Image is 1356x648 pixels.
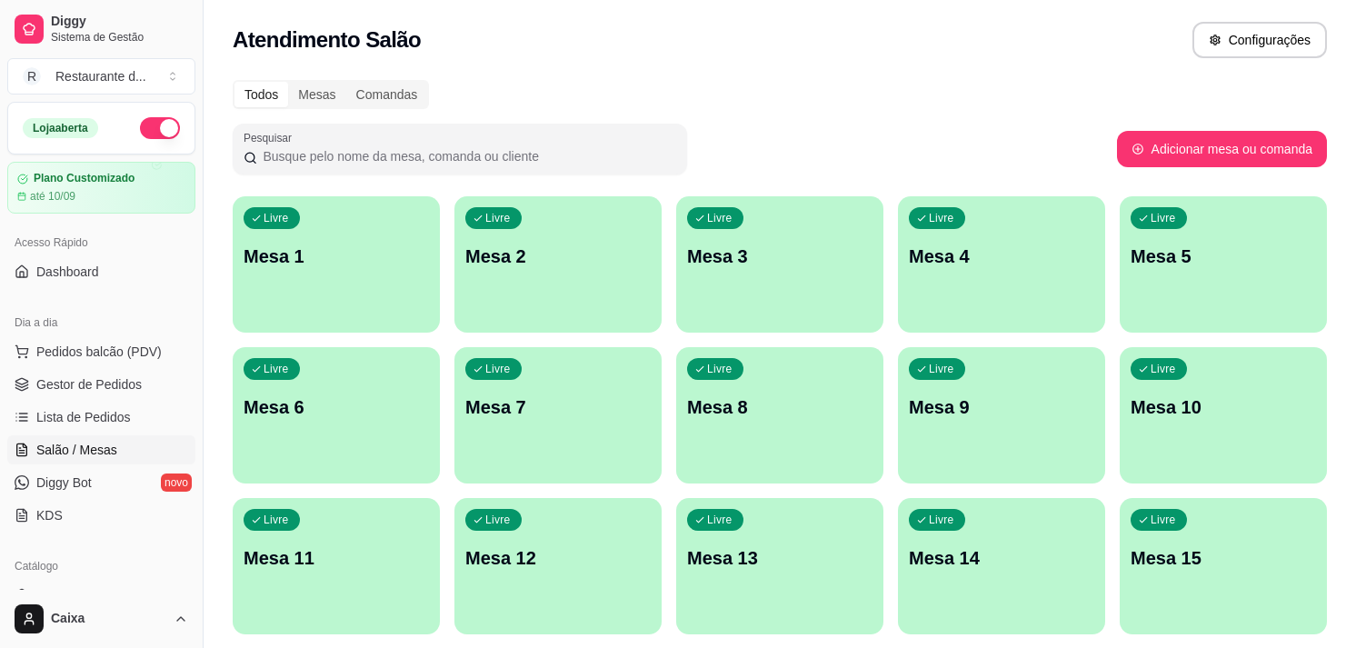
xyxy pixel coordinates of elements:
[485,513,511,527] p: Livre
[707,513,733,527] p: Livre
[36,506,63,524] span: KDS
[898,498,1105,634] button: LivreMesa 14
[36,441,117,459] span: Salão / Mesas
[1120,196,1327,333] button: LivreMesa 5
[36,263,99,281] span: Dashboard
[687,545,872,571] p: Mesa 13
[676,196,883,333] button: LivreMesa 3
[687,244,872,269] p: Mesa 3
[288,82,345,107] div: Mesas
[233,498,440,634] button: LivreMesa 11
[34,172,135,185] article: Plano Customizado
[7,552,195,581] div: Catálogo
[1151,211,1176,225] p: Livre
[1120,498,1327,634] button: LivreMesa 15
[7,228,195,257] div: Acesso Rápido
[898,347,1105,484] button: LivreMesa 9
[36,375,142,394] span: Gestor de Pedidos
[36,474,92,492] span: Diggy Bot
[485,211,511,225] p: Livre
[1117,131,1327,167] button: Adicionar mesa ou comanda
[51,30,188,45] span: Sistema de Gestão
[55,67,146,85] div: Restaurante d ...
[909,545,1094,571] p: Mesa 14
[36,343,162,361] span: Pedidos balcão (PDV)
[23,118,98,138] div: Loja aberta
[140,117,180,139] button: Alterar Status
[51,14,188,30] span: Diggy
[707,211,733,225] p: Livre
[1151,362,1176,376] p: Livre
[7,468,195,497] a: Diggy Botnovo
[465,545,651,571] p: Mesa 12
[1131,244,1316,269] p: Mesa 5
[7,370,195,399] a: Gestor de Pedidos
[1192,22,1327,58] button: Configurações
[465,394,651,420] p: Mesa 7
[233,25,421,55] h2: Atendimento Salão
[36,408,131,426] span: Lista de Pedidos
[465,244,651,269] p: Mesa 2
[244,545,429,571] p: Mesa 11
[676,498,883,634] button: LivreMesa 13
[707,362,733,376] p: Livre
[1131,394,1316,420] p: Mesa 10
[929,362,954,376] p: Livre
[676,347,883,484] button: LivreMesa 8
[929,211,954,225] p: Livre
[233,347,440,484] button: LivreMesa 6
[898,196,1105,333] button: LivreMesa 4
[687,394,872,420] p: Mesa 8
[7,403,195,432] a: Lista de Pedidos
[1151,513,1176,527] p: Livre
[7,162,195,214] a: Plano Customizadoaté 10/09
[233,196,440,333] button: LivreMesa 1
[1131,545,1316,571] p: Mesa 15
[7,581,195,610] a: Produtos
[7,308,195,337] div: Dia a dia
[23,67,41,85] span: R
[7,501,195,530] a: KDS
[7,7,195,51] a: DiggySistema de Gestão
[244,244,429,269] p: Mesa 1
[909,394,1094,420] p: Mesa 9
[454,498,662,634] button: LivreMesa 12
[7,597,195,641] button: Caixa
[909,244,1094,269] p: Mesa 4
[7,257,195,286] a: Dashboard
[929,513,954,527] p: Livre
[264,362,289,376] p: Livre
[244,394,429,420] p: Mesa 6
[454,196,662,333] button: LivreMesa 2
[264,211,289,225] p: Livre
[7,58,195,95] button: Select a team
[36,586,87,604] span: Produtos
[1120,347,1327,484] button: LivreMesa 10
[257,147,676,165] input: Pesquisar
[264,513,289,527] p: Livre
[7,337,195,366] button: Pedidos balcão (PDV)
[485,362,511,376] p: Livre
[346,82,428,107] div: Comandas
[244,130,298,145] label: Pesquisar
[234,82,288,107] div: Todos
[51,611,166,627] span: Caixa
[30,189,75,204] article: até 10/09
[7,435,195,464] a: Salão / Mesas
[454,347,662,484] button: LivreMesa 7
